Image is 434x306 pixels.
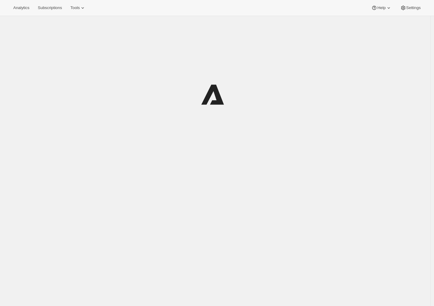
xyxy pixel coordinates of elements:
button: Tools [67,4,89,12]
button: Subscriptions [34,4,65,12]
span: Settings [406,5,421,10]
span: Help [377,5,385,10]
button: Analytics [10,4,33,12]
span: Analytics [13,5,29,10]
span: Subscriptions [38,5,62,10]
button: Settings [397,4,424,12]
button: Help [368,4,395,12]
span: Tools [70,5,80,10]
